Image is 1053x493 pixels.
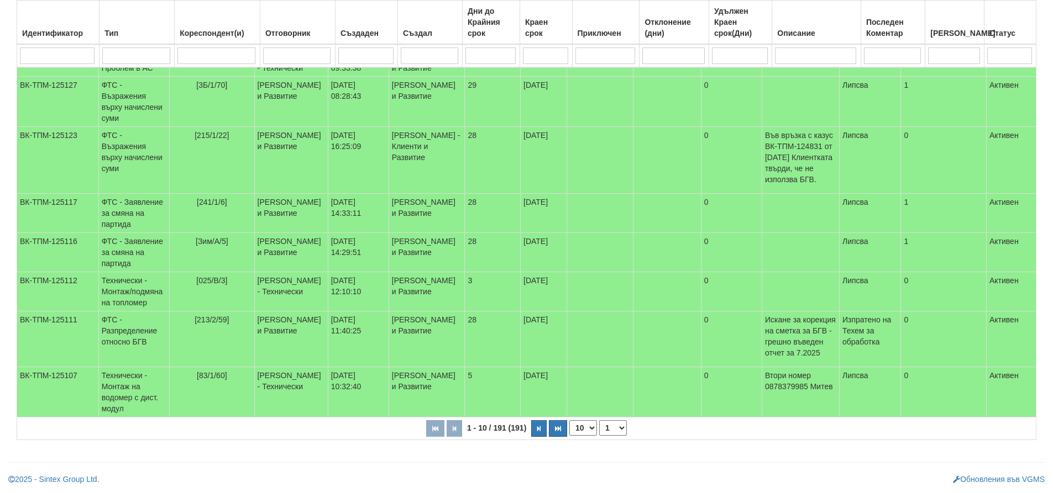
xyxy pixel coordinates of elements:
td: ВК-ТПМ-125107 [17,367,99,417]
td: [DATE] [521,77,567,127]
td: Технически - Монтаж на водомер с дист. модул [98,367,169,417]
th: Дни до Крайния срок: No sort applied, activate to apply an ascending sort [463,1,520,45]
button: Предишна страница [447,420,462,437]
th: Отговорник: No sort applied, activate to apply an ascending sort [260,1,335,45]
th: Краен срок: No sort applied, activate to apply an ascending sort [520,1,572,45]
td: [PERSON_NAME] и Развитие [254,127,328,194]
td: [PERSON_NAME] и Развитие [389,77,465,127]
div: Идентификатор [20,25,96,41]
div: Кореспондент(и) [177,25,257,41]
div: Последен Коментар [864,14,922,41]
div: Дни до Крайния срок [465,3,517,41]
th: Последен Коментар: No sort applied, activate to apply an ascending sort [861,1,925,45]
td: ФТС - Възражения върху начислени суми [98,127,169,194]
td: ФТС - Заявление за смяна на партида [98,194,169,233]
td: 0 [901,311,987,367]
td: [DATE] 10:32:40 [328,367,389,417]
span: Липсва [842,81,868,89]
span: 3 [468,276,472,285]
td: ВК-ТПМ-125116 [17,233,99,272]
td: [DATE] 14:29:51 [328,233,389,272]
td: [DATE] 12:10:10 [328,272,389,311]
td: 0 [901,272,987,311]
span: Липсва [842,276,868,285]
td: [DATE] [521,233,567,272]
th: Удължен Краен срок(Дни): No sort applied, activate to apply an ascending sort [709,1,772,45]
td: 0 [701,367,762,417]
th: Отклонение (дни): No sort applied, activate to apply an ascending sort [640,1,709,45]
th: Приключен: No sort applied, activate to apply an ascending sort [572,1,640,45]
td: ВК-ТПМ-125112 [17,272,99,311]
td: Активен [986,272,1036,311]
td: [PERSON_NAME] и Развитие [389,233,465,272]
td: Активен [986,367,1036,417]
td: 0 [701,127,762,194]
td: 0 [701,233,762,272]
span: [Зим/А/5] [196,237,228,246]
td: ФТС - Възражения върху начислени суми [98,77,169,127]
td: [PERSON_NAME] и Развитие [389,367,465,417]
p: Искане за корекция на сметка за БГВ - грешно въведен отчет за 7.2025 [765,314,836,358]
span: 28 [468,131,476,140]
span: [83/1/60] [197,371,227,380]
td: [PERSON_NAME] и Развитие [254,233,328,272]
div: Създал [401,25,459,41]
td: ФТС - Разпределение относно БГВ [98,311,169,367]
span: [241/1/6] [197,198,227,206]
th: Описание: No sort applied, activate to apply an ascending sort [772,1,861,45]
button: Първа страница [426,420,444,437]
td: 1 [901,194,987,233]
div: Тип [102,25,171,41]
td: 0 [701,194,762,233]
td: [DATE] [521,367,567,417]
td: [PERSON_NAME] - Технически [254,272,328,311]
td: 0 [701,272,762,311]
p: Във връзка с казус ВК-ТПМ-124831 от [DATE] Клиентката твърди, че не използва БГВ. [765,130,836,185]
td: [PERSON_NAME] и Развитие [254,194,328,233]
td: [DATE] [521,311,567,367]
select: Брой редове на страница [569,420,597,436]
td: [PERSON_NAME] и Развитие [389,272,465,311]
td: [DATE] 08:28:43 [328,77,389,127]
span: [025/В/3] [196,276,227,285]
th: Създал: No sort applied, activate to apply an ascending sort [397,1,462,45]
button: Последна страница [549,420,567,437]
td: [PERSON_NAME] и Развитие [389,194,465,233]
th: Кореспондент(и): No sort applied, activate to apply an ascending sort [175,1,260,45]
td: [DATE] [521,194,567,233]
span: 28 [468,198,476,206]
td: [PERSON_NAME] - Технически [254,367,328,417]
span: 5 [468,371,472,380]
td: [DATE] 14:33:11 [328,194,389,233]
td: Активен [986,127,1036,194]
span: 28 [468,315,476,324]
div: Описание [775,25,858,41]
td: [PERSON_NAME] - Клиенти и Развитие [389,127,465,194]
td: [DATE] 11:40:25 [328,311,389,367]
select: Страница номер [599,420,627,436]
span: 28 [468,237,476,246]
td: 0 [701,311,762,367]
a: Обновления във VGMS [953,475,1045,484]
td: ВК-ТПМ-125123 [17,127,99,194]
td: [DATE] 16:25:09 [328,127,389,194]
td: [PERSON_NAME] и Развитие [389,311,465,367]
div: Удължен Краен срок(Дни) [712,3,769,41]
span: [215/1/22] [195,131,229,140]
span: Липсва [842,131,868,140]
td: Активен [986,194,1036,233]
td: [DATE] [521,272,567,311]
td: ВК-ТПМ-125127 [17,77,99,127]
p: Втори номер 0878379985 Митев [765,370,836,392]
td: Активен [986,77,1036,127]
td: [PERSON_NAME] и Развитие [254,311,328,367]
span: Липсва [842,198,868,206]
div: Краен срок [523,14,569,41]
td: Активен [986,233,1036,272]
th: Създаден: No sort applied, activate to apply an ascending sort [335,1,397,45]
div: Отклонение (дни) [642,14,706,41]
td: ВК-ТПМ-125111 [17,311,99,367]
td: [PERSON_NAME] и Развитие [254,77,328,127]
th: Брой Файлове: No sort applied, activate to apply an ascending sort [925,1,984,45]
div: Създаден [338,25,395,41]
